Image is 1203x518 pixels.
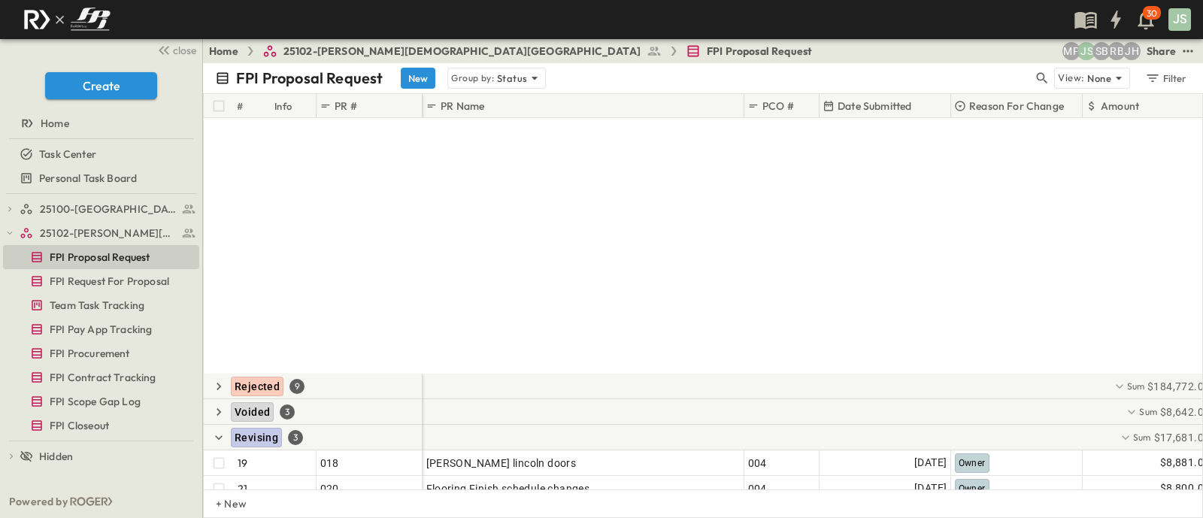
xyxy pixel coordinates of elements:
[1087,71,1111,86] p: None
[3,367,196,388] a: FPI Contract Tracking
[39,449,73,464] span: Hidden
[235,406,270,418] span: Voided
[3,197,199,221] div: 25100-Vanguard Prep Schooltest
[497,71,527,86] p: Status
[3,144,196,165] a: Task Center
[271,94,317,118] div: Info
[238,481,247,496] p: 21
[335,98,357,114] p: PR #
[3,389,199,413] div: FPI Scope Gap Logtest
[3,221,199,245] div: 25102-Christ The Redeemer Anglican Churchtest
[1108,42,1126,60] div: Regina Barnett (rbarnett@fpibuilders.com)
[3,271,196,292] a: FPI Request For Proposal
[1123,42,1141,60] div: Jose Hurtado (jhurtado@fpibuilders.com)
[3,413,199,438] div: FPI Closeouttest
[209,44,821,59] nav: breadcrumbs
[3,341,199,365] div: FPI Procurementtest
[959,483,986,494] span: Owner
[3,295,196,316] a: Team Task Tracking
[274,85,292,127] div: Info
[3,365,199,389] div: FPI Contract Trackingtest
[3,168,196,189] a: Personal Task Board
[283,44,641,59] span: 25102-[PERSON_NAME][DEMOGRAPHIC_DATA][GEOGRAPHIC_DATA]
[1092,42,1111,60] div: Sterling Barnett (sterling@fpibuilders.com)
[39,171,137,186] span: Personal Task Board
[262,44,662,59] a: 25102-[PERSON_NAME][DEMOGRAPHIC_DATA][GEOGRAPHIC_DATA]
[1139,405,1157,418] p: Sum
[280,404,295,420] div: 3
[451,71,494,86] p: Group by:
[3,247,196,268] a: FPI Proposal Request
[20,223,196,244] a: 25102-Christ The Redeemer Anglican Church
[39,147,96,162] span: Task Center
[1062,42,1080,60] div: Monica Pruteanu (mpruteanu@fpibuilders.com)
[1167,7,1192,32] button: JS
[238,456,247,471] p: 19
[1168,8,1191,31] div: JS
[707,44,812,59] span: FPI Proposal Request
[50,370,156,385] span: FPI Contract Tracking
[3,391,196,412] a: FPI Scope Gap Log
[3,113,196,134] a: Home
[173,43,196,58] span: close
[320,456,339,471] span: 018
[50,274,169,289] span: FPI Request For Proposal
[1144,70,1187,86] div: Filter
[748,456,767,471] span: 004
[50,394,141,409] span: FPI Scope Gap Log
[1077,42,1095,60] div: Jesse Sullivan (jsullivan@fpibuilders.com)
[41,116,69,131] span: Home
[209,44,238,59] a: Home
[236,68,383,89] p: FPI Proposal Request
[237,85,243,127] div: #
[289,379,305,394] div: 9
[3,166,199,190] div: Personal Task Boardtest
[20,198,196,220] a: 25100-Vanguard Prep School
[426,456,577,471] span: [PERSON_NAME] lincoln doors
[426,481,590,496] span: Flooring Finish schedule changes
[288,430,303,445] div: 3
[50,298,144,313] span: Team Task Tracking
[45,72,157,99] button: Create
[1139,68,1191,89] button: Filter
[959,458,986,468] span: Owner
[234,94,271,118] div: #
[40,226,177,241] span: 25102-Christ The Redeemer Anglican Church
[3,319,196,340] a: FPI Pay App Tracking
[441,98,484,114] p: PR Name
[748,481,767,496] span: 004
[235,380,280,392] span: Rejected
[3,269,199,293] div: FPI Request For Proposaltest
[18,4,116,35] img: c8d7d1ed905e502e8f77bf7063faec64e13b34fdb1f2bdd94b0e311fc34f8000.png
[914,480,947,497] span: [DATE]
[50,418,109,433] span: FPI Closeout
[50,322,152,337] span: FPI Pay App Tracking
[969,98,1064,114] p: Reason For Change
[686,44,812,59] a: FPI Proposal Request
[3,293,199,317] div: Team Task Trackingtest
[50,346,130,361] span: FPI Procurement
[151,39,199,60] button: close
[762,98,794,114] p: PCO #
[3,245,199,269] div: FPI Proposal Requesttest
[50,250,150,265] span: FPI Proposal Request
[838,98,911,114] p: Date Submitted
[1058,70,1084,86] p: View:
[1147,8,1157,20] p: 30
[216,496,225,511] p: + New
[40,201,177,217] span: 25100-Vanguard Prep School
[235,432,278,444] span: Revising
[3,317,199,341] div: FPI Pay App Trackingtest
[1127,380,1145,392] p: Sum
[1179,42,1197,60] button: test
[1147,44,1176,59] div: Share
[914,454,947,471] span: [DATE]
[401,68,435,89] button: New
[3,415,196,436] a: FPI Closeout
[1133,431,1151,444] p: Sum
[320,481,339,496] span: 020
[1101,98,1139,114] p: Amount
[3,343,196,364] a: FPI Procurement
